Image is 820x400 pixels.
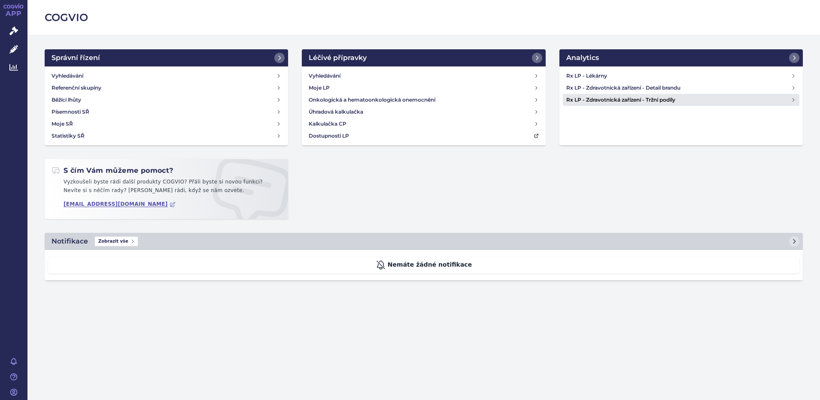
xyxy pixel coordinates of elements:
h4: Úhradová kalkulačka [309,108,363,116]
h4: Vyhledávání [52,72,83,80]
h4: Rx LP - Zdravotnická zařízení - Tržní podíly [566,96,791,104]
h2: COGVIO [45,10,803,25]
h4: Statistiky SŘ [52,132,85,140]
h4: Běžící lhůty [52,96,81,104]
a: Rx LP - Zdravotnická zařízení - Detail brandu [563,82,799,94]
a: [EMAIL_ADDRESS][DOMAIN_NAME] [64,201,176,208]
h4: Onkologická a hematoonkologická onemocnění [309,96,435,104]
h2: Léčivé přípravky [309,53,367,63]
a: Vyhledávání [48,70,285,82]
a: Moje SŘ [48,118,285,130]
h2: Analytics [566,53,599,63]
h4: Moje SŘ [52,120,73,128]
h4: Moje LP [309,84,330,92]
a: Rx LP - Lékárny [563,70,799,82]
a: NotifikaceZobrazit vše [45,233,803,250]
a: Kalkulačka CP [305,118,542,130]
a: Léčivé přípravky [302,49,545,66]
h2: S čím Vám můžeme pomoct? [52,166,173,175]
a: Úhradová kalkulačka [305,106,542,118]
a: Rx LP - Zdravotnická zařízení - Tržní podíly [563,94,799,106]
a: Onkologická a hematoonkologická onemocnění [305,94,542,106]
a: Referenční skupiny [48,82,285,94]
span: Zobrazit vše [95,237,138,246]
a: Statistiky SŘ [48,130,285,142]
h4: Vyhledávání [309,72,340,80]
a: Dostupnosti LP [305,130,542,142]
p: Vyzkoušeli byste rádi další produkty COGVIO? Přáli byste si novou funkci? Nevíte si s něčím rady?... [52,178,281,198]
h2: Notifikace [52,236,88,247]
h4: Písemnosti SŘ [52,108,89,116]
h4: Dostupnosti LP [309,132,349,140]
h4: Kalkulačka CP [309,120,346,128]
h2: Správní řízení [52,53,100,63]
a: Vyhledávání [305,70,542,82]
div: Nemáte žádné notifikace [48,257,799,274]
a: Běžící lhůty [48,94,285,106]
a: Písemnosti SŘ [48,106,285,118]
h4: Referenční skupiny [52,84,101,92]
a: Analytics [559,49,803,66]
h4: Rx LP - Lékárny [566,72,791,80]
h4: Rx LP - Zdravotnická zařízení - Detail brandu [566,84,791,92]
a: Správní řízení [45,49,288,66]
a: Moje LP [305,82,542,94]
